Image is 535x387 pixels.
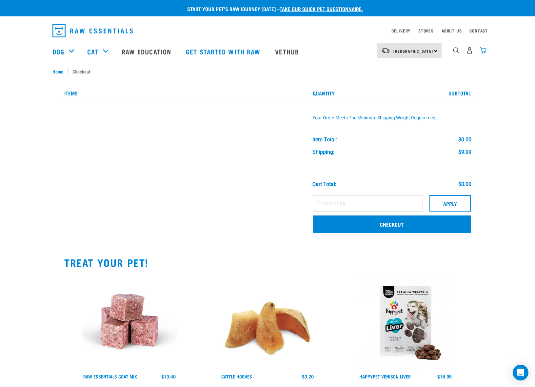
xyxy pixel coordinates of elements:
a: Vethub [268,38,307,65]
div: $0.00 [458,181,471,187]
a: About Us [442,30,462,32]
div: Item Total: [312,137,337,143]
button: Apply [429,195,471,212]
a: Happypet Venison Liver [359,375,411,377]
a: Get started with Raw [179,38,268,65]
div: Cart total: [312,181,336,187]
h2: TREAT YOUR PET! [64,256,471,268]
nav: breadcrumbs [52,68,483,75]
img: user.png [466,47,473,54]
img: Happypet_Venison-liver_70g.1.jpg [358,274,453,369]
a: Delivery [391,30,410,32]
div: $9.99 [458,149,471,155]
div: Open Intercom Messenger [513,365,528,380]
th: Quantity [309,83,433,104]
a: Cattle Hooves [221,375,252,377]
a: take our quick pet questionnaire. [280,7,363,10]
div: $15.95 [437,374,452,379]
img: Goat-MIx_38448.jpg [82,274,177,369]
a: Contact [469,30,488,32]
img: home-icon-1@2x.png [453,47,459,53]
img: Raw Essentials Logo [52,24,133,37]
a: Dog [52,47,64,56]
div: $0.00 [458,137,471,143]
a: Raw Education [115,38,179,65]
nav: dropdown navigation [47,22,488,40]
a: Cat [87,47,98,56]
a: Checkout [313,215,471,233]
th: Subtotal [433,83,475,104]
div: Shipping: [312,149,334,155]
div: $13.40 [161,374,176,379]
img: home-icon@2x.png [480,47,486,54]
img: Cattle_Hooves.jpg [220,274,315,369]
div: $3.20 [302,374,314,379]
a: Stores [418,30,434,32]
div: Your order meets the minimum shipping weight requirement. [312,115,471,121]
input: Promo code [313,195,423,212]
a: Home [52,68,67,75]
th: Items [60,83,309,104]
span: [GEOGRAPHIC_DATA] [393,50,433,52]
a: Raw Essentials Goat Mix [83,375,137,377]
img: van-moving.png [381,48,390,53]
